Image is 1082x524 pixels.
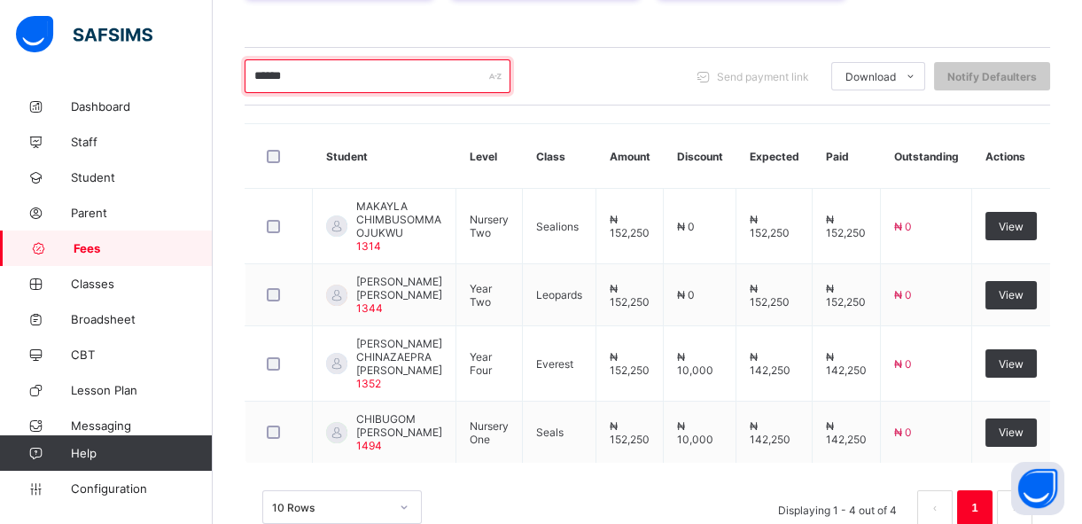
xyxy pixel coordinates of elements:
[356,439,382,452] span: 1494
[16,16,152,53] img: safsims
[736,124,813,189] th: Expected
[677,288,695,301] span: ₦ 0
[610,282,650,309] span: ₦ 152,250
[881,124,972,189] th: Outstanding
[71,418,213,433] span: Messaging
[71,135,213,149] span: Staff
[470,419,509,446] span: Nursery One
[750,213,790,239] span: ₦ 152,250
[610,419,650,446] span: ₦ 152,250
[356,412,442,439] span: CHIBUGOM [PERSON_NAME]
[456,124,523,189] th: Level
[826,419,867,446] span: ₦ 142,250
[999,220,1024,233] span: View
[313,124,456,189] th: Student
[826,213,866,239] span: ₦ 152,250
[71,446,212,460] span: Help
[813,124,881,189] th: Paid
[610,350,650,377] span: ₦ 152,250
[356,275,442,301] span: [PERSON_NAME] [PERSON_NAME]
[71,99,213,113] span: Dashboard
[596,124,664,189] th: Amount
[470,213,509,239] span: Nursery Two
[536,357,573,371] span: Everest
[894,220,912,233] span: ₦ 0
[523,124,596,189] th: Class
[677,220,695,233] span: ₦ 0
[71,277,213,291] span: Classes
[999,426,1024,439] span: View
[894,357,912,371] span: ₦ 0
[894,288,912,301] span: ₦ 0
[356,199,442,239] span: MAKAYLA CHIMBUSOMMA OJUKWU
[966,497,983,520] a: 1
[664,124,736,189] th: Discount
[470,350,492,377] span: Year Four
[71,481,212,496] span: Configuration
[1011,462,1064,515] button: Open asap
[677,350,713,377] span: ₦ 10,000
[826,350,867,377] span: ₦ 142,250
[356,301,383,315] span: 1344
[71,312,213,326] span: Broadsheet
[610,213,650,239] span: ₦ 152,250
[356,239,381,253] span: 1314
[470,282,492,309] span: Year Two
[972,124,1051,189] th: Actions
[356,337,442,377] span: [PERSON_NAME] CHINAZAEPRA [PERSON_NAME]
[536,288,582,301] span: Leopards
[845,70,896,83] span: Download
[71,348,213,362] span: CBT
[74,241,213,255] span: Fees
[677,419,713,446] span: ₦ 10,000
[750,282,790,309] span: ₦ 152,250
[826,282,866,309] span: ₦ 152,250
[71,170,213,184] span: Student
[894,426,912,439] span: ₦ 0
[750,419,790,446] span: ₦ 142,250
[999,288,1024,301] span: View
[272,501,389,514] div: 10 Rows
[717,70,809,83] span: Send payment link
[71,383,213,397] span: Lesson Plan
[356,377,381,390] span: 1352
[536,426,564,439] span: Seals
[536,220,579,233] span: Sealions
[947,70,1037,83] span: Notify Defaulters
[999,357,1024,371] span: View
[71,206,213,220] span: Parent
[750,350,790,377] span: ₦ 142,250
